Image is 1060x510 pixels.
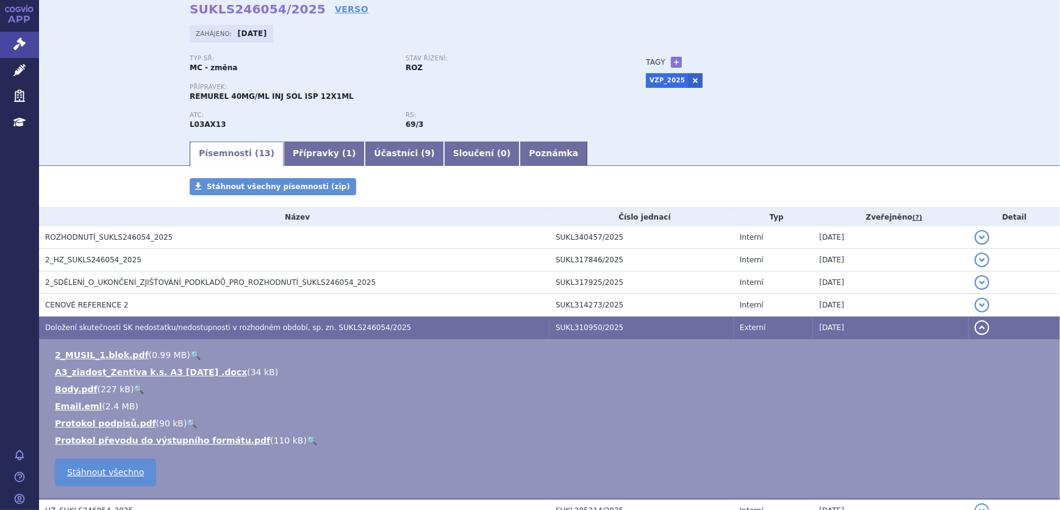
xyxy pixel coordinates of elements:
[813,249,969,271] td: [DATE]
[55,367,247,377] a: A3_ziadost_Zentiva k.s. A3 [DATE] .docx
[520,142,587,166] a: Poznámka
[346,148,352,158] span: 1
[734,208,813,226] th: Typ
[190,142,284,166] a: Písemnosti (13)
[969,208,1060,226] th: Detail
[406,112,609,119] p: RS:
[55,366,1048,378] li: ( )
[975,275,989,290] button: detail
[207,182,350,191] span: Stáhnout všechny písemnosti (zip)
[425,148,431,158] span: 9
[259,148,270,158] span: 13
[55,383,1048,395] li: ( )
[406,120,423,129] strong: interferony a ostatní léčiva k terapii roztroušené sklerózy, parent.
[550,226,734,249] td: SUKL340457/2025
[975,230,989,245] button: detail
[55,459,156,486] a: Stáhnout všechno
[55,349,1048,361] li: ( )
[152,350,187,360] span: 0.99 MB
[39,208,550,226] th: Název
[45,278,376,287] span: 2_SDĚLENÍ_O_UKONČENÍ_ZJIŠŤOVÁNÍ_PODKLADŮ_PRO_ROZHODNUTÍ_SUKLS246054_2025
[740,256,764,264] span: Interní
[975,298,989,312] button: detail
[671,57,682,68] a: +
[740,278,764,287] span: Interní
[45,301,129,309] span: CENOVÉ REFERENCE 2
[365,142,443,166] a: Účastníci (9)
[740,323,765,332] span: Externí
[190,55,393,62] p: Typ SŘ:
[740,301,764,309] span: Interní
[550,249,734,271] td: SUKL317846/2025
[550,271,734,294] td: SUKL317925/2025
[45,233,173,242] span: ROZHODNUTÍ_SUKLS246054_2025
[187,418,197,428] a: 🔍
[55,436,270,445] a: Protokol převodu do výstupního formátu.pdf
[45,323,411,332] span: Doložení skutečnosti SK nedostatku/nedostupnosti v rozhodném období, sp. zn. SUKLS246054/2025
[813,208,969,226] th: Zveřejněno
[106,401,135,411] span: 2.4 MB
[55,434,1048,447] li: ( )
[190,350,201,360] a: 🔍
[190,120,226,129] strong: GLATIRAMER-ACETÁT
[190,112,393,119] p: ATC:
[101,384,131,394] span: 227 kB
[190,63,237,72] strong: MC - změna
[550,208,734,226] th: Číslo jednací
[190,178,356,195] a: Stáhnout všechny písemnosti (zip)
[975,253,989,267] button: detail
[45,256,141,264] span: 2_HZ_SUKLS246054_2025
[646,73,688,88] a: VZP_2025
[134,384,144,394] a: 🔍
[813,294,969,317] td: [DATE]
[646,55,665,70] h3: Tagy
[238,29,267,38] strong: [DATE]
[550,317,734,339] td: SUKL310950/2025
[975,320,989,335] button: detail
[444,142,520,166] a: Sloučení (0)
[196,29,234,38] span: Zahájeno:
[55,350,149,360] a: 2_MUSIL_1.blok.pdf
[406,55,609,62] p: Stav řízení:
[190,2,326,16] strong: SUKLS246054/2025
[813,226,969,249] td: [DATE]
[190,92,354,101] span: REMUREL 40MG/ML INJ SOL ISP 12X1ML
[55,384,98,394] a: Body.pdf
[159,418,184,428] span: 90 kB
[335,3,368,15] a: VERSO
[274,436,304,445] span: 110 kB
[501,148,507,158] span: 0
[251,367,275,377] span: 34 kB
[55,401,102,411] a: Email.eml
[813,271,969,294] td: [DATE]
[550,294,734,317] td: SUKL314273/2025
[55,400,1048,412] li: ( )
[912,214,922,222] abbr: (?)
[190,84,621,91] p: Přípravek:
[406,63,423,72] strong: ROZ
[307,436,317,445] a: 🔍
[55,418,156,428] a: Protokol podpisů.pdf
[284,142,365,166] a: Přípravky (1)
[55,417,1048,429] li: ( )
[740,233,764,242] span: Interní
[813,317,969,339] td: [DATE]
